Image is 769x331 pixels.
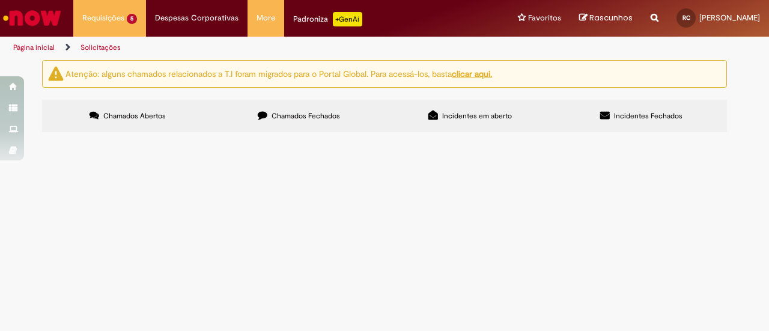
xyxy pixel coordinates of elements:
[103,111,166,121] span: Chamados Abertos
[293,12,362,26] div: Padroniza
[272,111,340,121] span: Chamados Fechados
[452,68,492,79] a: clicar aqui.
[65,68,492,79] ng-bind-html: Atenção: alguns chamados relacionados a T.I foram migrados para o Portal Global. Para acessá-los,...
[13,43,55,52] a: Página inicial
[442,111,512,121] span: Incidentes em aberto
[333,12,362,26] p: +GenAi
[155,12,239,24] span: Despesas Corporativas
[614,111,682,121] span: Incidentes Fechados
[81,43,121,52] a: Solicitações
[579,13,633,24] a: Rascunhos
[699,13,760,23] span: [PERSON_NAME]
[1,6,63,30] img: ServiceNow
[127,14,137,24] span: 5
[528,12,561,24] span: Favoritos
[682,14,690,22] span: RC
[9,37,503,59] ul: Trilhas de página
[82,12,124,24] span: Requisições
[589,12,633,23] span: Rascunhos
[257,12,275,24] span: More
